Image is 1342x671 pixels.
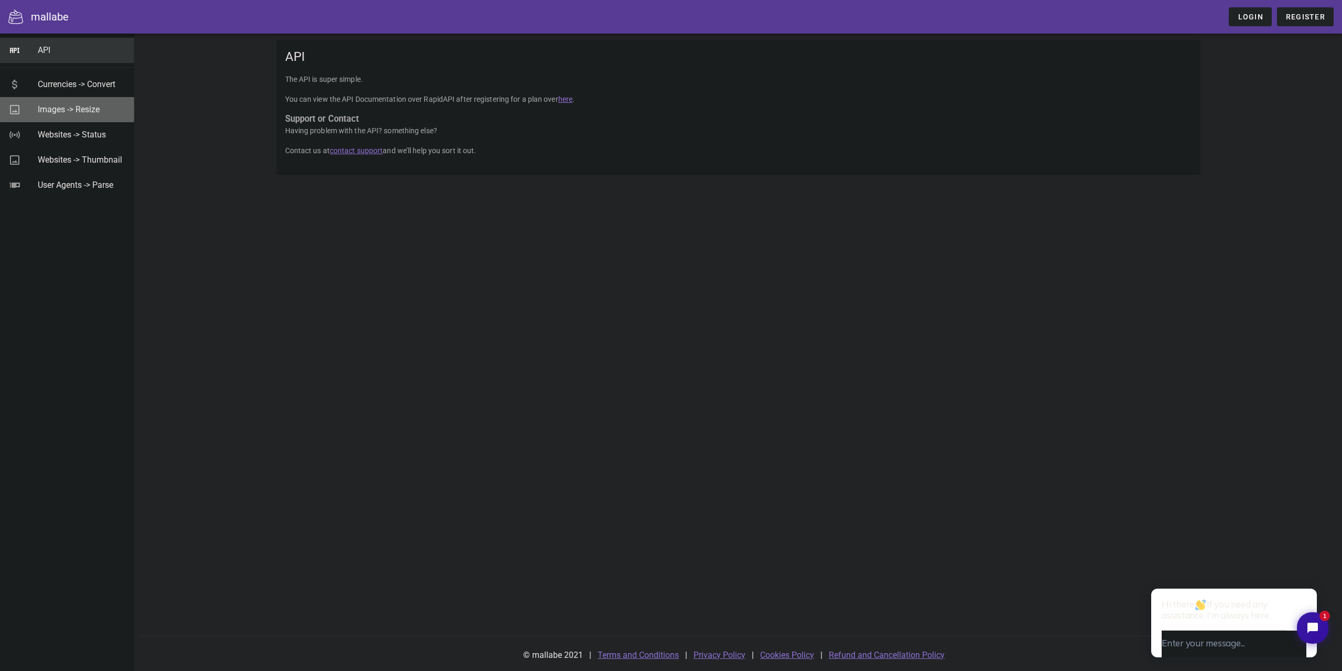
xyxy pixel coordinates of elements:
[38,130,126,140] div: Websites -> Status
[1229,7,1271,26] a: Login
[694,650,745,660] a: Privacy Policy
[558,95,572,103] a: here
[38,45,126,55] div: API
[589,643,591,668] div: |
[829,650,945,660] a: Refund and Cancellation Policy
[1277,7,1334,26] a: Register
[685,643,687,668] div: |
[285,145,1192,156] p: Contact us at and we’ll help you sort it out.
[760,650,814,660] a: Cookies Policy
[277,40,1200,73] div: API
[31,9,69,25] div: mallabe
[1141,555,1342,671] iframe: Tidio Chat
[1237,13,1263,21] span: Login
[285,125,1192,136] p: Having problem with the API? something else?
[752,643,754,668] div: |
[38,155,126,165] div: Websites -> Thumbnail
[598,650,679,660] a: Terms and Conditions
[517,643,589,668] div: © mallabe 2021
[38,104,126,114] div: Images -> Resize
[38,79,126,89] div: Currencies -> Convert
[285,73,1192,85] p: The API is super simple.
[1285,13,1325,21] span: Register
[38,180,126,190] div: User Agents -> Parse
[285,93,1192,105] p: You can view the API Documentation over RapidAPI after registering for a plan over .
[330,146,383,155] a: contact support
[820,643,822,668] div: |
[285,113,1192,125] h3: Support or Contact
